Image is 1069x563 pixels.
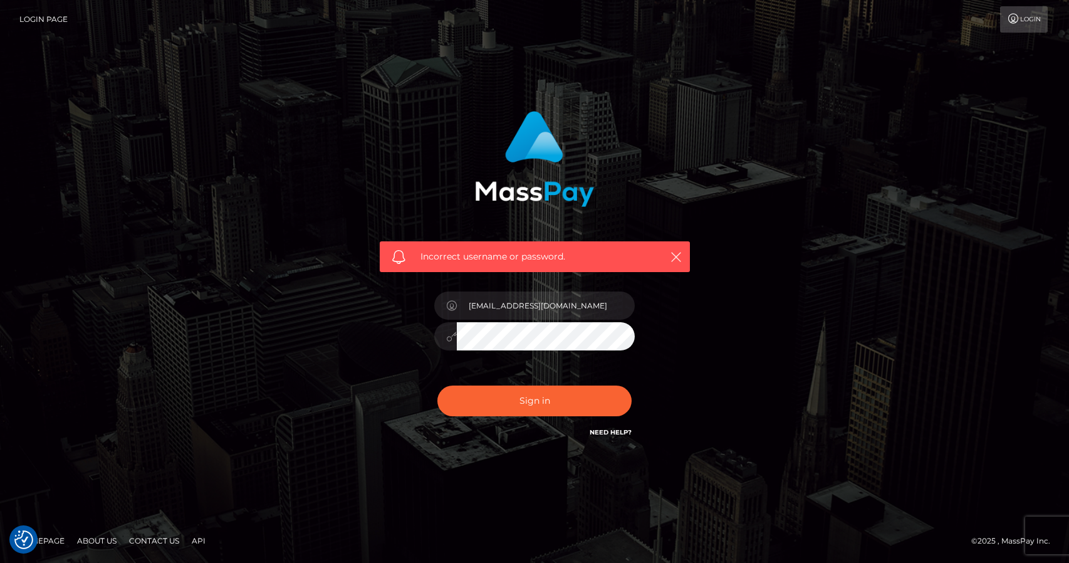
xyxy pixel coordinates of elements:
[1000,6,1048,33] a: Login
[14,530,33,549] button: Consent Preferences
[72,531,122,550] a: About Us
[590,428,632,436] a: Need Help?
[420,250,649,263] span: Incorrect username or password.
[124,531,184,550] a: Contact Us
[14,531,70,550] a: Homepage
[457,292,635,320] input: Username...
[187,531,211,550] a: API
[19,6,68,33] a: Login Page
[14,530,33,549] img: Revisit consent button
[971,534,1060,548] div: © 2025 , MassPay Inc.
[437,386,632,416] button: Sign in
[475,111,594,207] img: MassPay Login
